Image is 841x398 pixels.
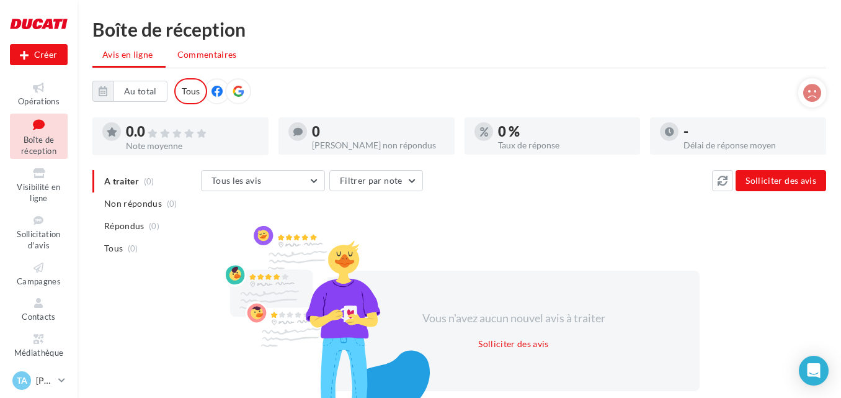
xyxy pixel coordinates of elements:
[10,294,68,324] a: Contacts
[10,369,68,392] a: TA [PERSON_NAME]
[17,229,60,251] span: Sollicitation d'avis
[126,125,259,139] div: 0.0
[14,348,64,358] span: Médiathèque
[17,182,60,204] span: Visibilité en ligne
[128,243,138,253] span: (0)
[92,81,167,102] button: Au total
[10,330,68,360] a: Médiathèque
[104,220,145,232] span: Répondus
[36,374,53,387] p: [PERSON_NAME]
[104,242,123,255] span: Tous
[10,258,68,289] a: Campagnes
[126,142,259,150] div: Note moyenne
[18,96,60,106] span: Opérations
[683,141,816,150] div: Délai de réponse moyen
[473,337,554,351] button: Solliciter des avis
[21,135,56,156] span: Boîte de réception
[104,197,162,210] span: Non répondus
[10,114,68,159] a: Boîte de réception
[498,141,631,150] div: Taux de réponse
[799,356,829,386] div: Open Intercom Messenger
[17,276,61,286] span: Campagnes
[683,125,816,138] div: -
[498,125,631,138] div: 0 %
[167,199,177,209] span: (0)
[22,312,56,322] span: Contacts
[211,175,262,186] span: Tous les avis
[174,78,207,104] div: Tous
[736,170,826,191] button: Solliciter des avis
[10,164,68,206] a: Visibilité en ligne
[17,374,27,387] span: TA
[177,49,237,60] span: Commentaires
[92,20,826,38] div: Boîte de réception
[10,78,68,109] a: Opérations
[312,141,445,150] div: [PERSON_NAME] non répondus
[312,125,445,138] div: 0
[10,44,68,65] button: Créer
[201,170,325,191] button: Tous les avis
[113,81,167,102] button: Au total
[10,44,68,65] div: Nouvelle campagne
[149,221,159,231] span: (0)
[329,170,423,191] button: Filtrer par note
[407,310,620,327] div: Vous n'avez aucun nouvel avis à traiter
[10,211,68,253] a: Sollicitation d'avis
